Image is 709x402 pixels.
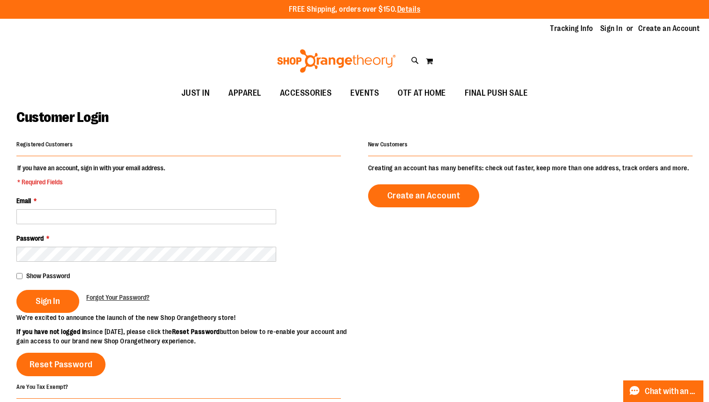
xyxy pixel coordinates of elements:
span: Email [16,197,31,205]
legend: If you have an account, sign in with your email address. [16,163,166,187]
span: * Required Fields [17,177,165,187]
span: Forgot Your Password? [86,294,150,301]
a: ACCESSORIES [271,83,341,104]
p: since [DATE], please click the button below to re-enable your account and gain access to our bran... [16,327,354,346]
span: Sign In [36,296,60,306]
button: Sign In [16,290,79,313]
p: Creating an account has many benefits: check out faster, keep more than one address, track orders... [368,163,693,173]
span: JUST IN [181,83,210,104]
img: Shop Orangetheory [276,49,397,73]
strong: Are You Tax Exempt? [16,383,68,390]
span: Chat with an Expert [645,387,698,396]
a: Sign In [600,23,623,34]
p: We’re excited to announce the launch of the new Shop Orangetheory store! [16,313,354,322]
span: OTF AT HOME [398,83,446,104]
a: Tracking Info [550,23,593,34]
button: Chat with an Expert [623,380,704,402]
span: ACCESSORIES [280,83,332,104]
span: FINAL PUSH SALE [465,83,528,104]
a: OTF AT HOME [388,83,455,104]
span: EVENTS [350,83,379,104]
a: FINAL PUSH SALE [455,83,537,104]
a: APPAREL [219,83,271,104]
a: Create an Account [638,23,700,34]
a: Create an Account [368,184,480,207]
strong: If you have not logged in [16,328,87,335]
span: Create an Account [387,190,460,201]
span: Customer Login [16,109,108,125]
span: APPAREL [228,83,261,104]
a: JUST IN [172,83,219,104]
a: Details [397,5,421,14]
strong: Registered Customers [16,141,73,148]
strong: Reset Password [172,328,220,335]
span: Reset Password [30,359,93,370]
a: EVENTS [341,83,388,104]
p: FREE Shipping, orders over $150. [289,4,421,15]
span: Show Password [26,272,70,280]
a: Reset Password [16,353,106,376]
strong: New Customers [368,141,408,148]
a: Forgot Your Password? [86,293,150,302]
span: Password [16,235,44,242]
